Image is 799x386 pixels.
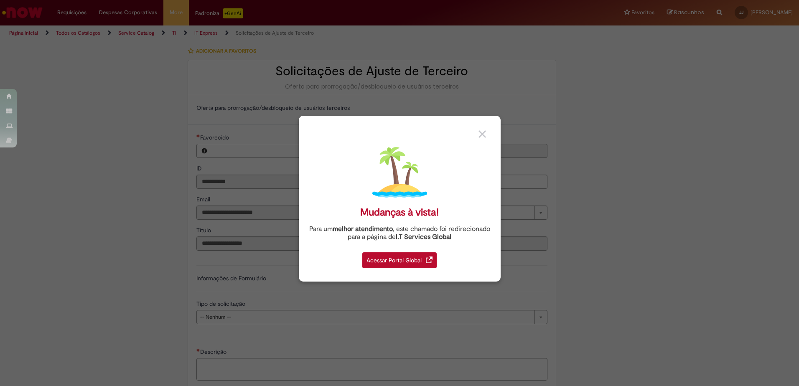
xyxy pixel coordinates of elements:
div: Mudanças à vista! [360,206,439,218]
div: Acessar Portal Global [362,252,437,268]
a: Acessar Portal Global [362,248,437,268]
img: close_button_grey.png [478,130,486,138]
div: Para um , este chamado foi redirecionado para a página de [305,225,494,241]
strong: melhor atendimento [333,225,393,233]
img: island.png [372,145,427,200]
a: I.T Services Global [396,228,451,241]
img: redirect_link.png [426,256,433,263]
